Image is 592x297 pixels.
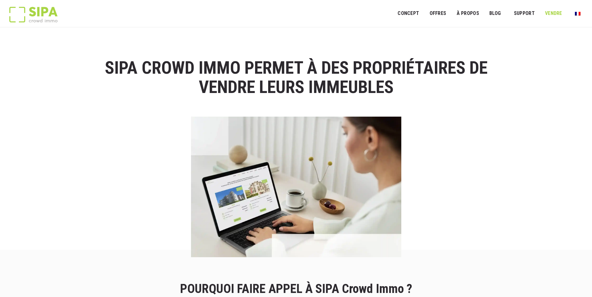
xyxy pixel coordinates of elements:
a: OFFRES [425,7,450,21]
a: SUPPORT [510,7,539,21]
img: Logo [9,7,58,22]
a: Blog [485,7,505,21]
a: VENDRE [541,7,566,21]
a: Passer à [571,7,585,19]
h1: SIPA Crowd Immo permet à des propriétaires de vendre leurs immeubles [82,58,510,97]
img: Français [575,12,580,16]
img: vender-banner [191,117,401,257]
a: Concept [394,7,423,21]
h2: POURQUOI FAIRE APPEL À SIPA Crowd Immo ? [82,281,510,297]
a: À PROPOS [452,7,483,21]
nav: Menu principal [398,6,583,21]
